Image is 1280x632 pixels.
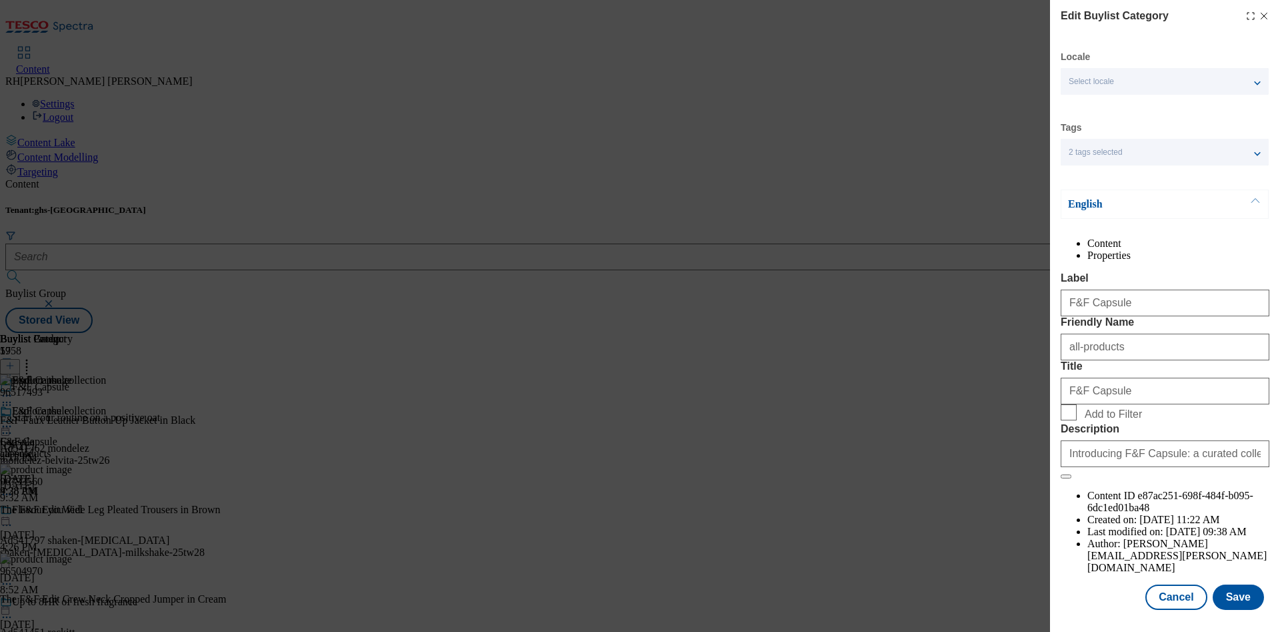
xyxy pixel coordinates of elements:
[1145,585,1207,610] button: Cancel
[1061,124,1082,131] label: Tags
[1069,147,1123,157] span: 2 tags selected
[1061,360,1269,372] label: Title
[1087,490,1253,513] span: e87ac251-698f-484f-b095-6dc1ed01ba48
[1061,68,1269,95] button: Select locale
[1087,538,1267,573] span: [PERSON_NAME][EMAIL_ADDRESS][PERSON_NAME][DOMAIN_NAME]
[1087,250,1269,262] li: Properties
[1061,423,1269,435] label: Description
[1061,272,1269,284] label: Label
[1087,490,1269,514] li: Content ID
[1087,538,1269,574] li: Author:
[1087,526,1269,538] li: Last modified on:
[1085,408,1142,420] span: Add to Filter
[1166,526,1247,537] span: [DATE] 09:38 AM
[1061,378,1269,404] input: Enter Title
[1061,290,1269,316] input: Enter Label
[1068,198,1208,211] p: English
[1213,585,1264,610] button: Save
[1061,316,1269,328] label: Friendly Name
[1087,514,1269,526] li: Created on:
[1139,514,1219,525] span: [DATE] 11:22 AM
[1061,8,1169,24] h4: Edit Buylist Category
[1061,139,1269,166] button: 2 tags selected
[1061,53,1090,61] label: Locale
[1061,334,1269,360] input: Enter Friendly Name
[1087,238,1269,250] li: Content
[1069,77,1114,87] span: Select locale
[1061,440,1269,467] input: Enter Description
